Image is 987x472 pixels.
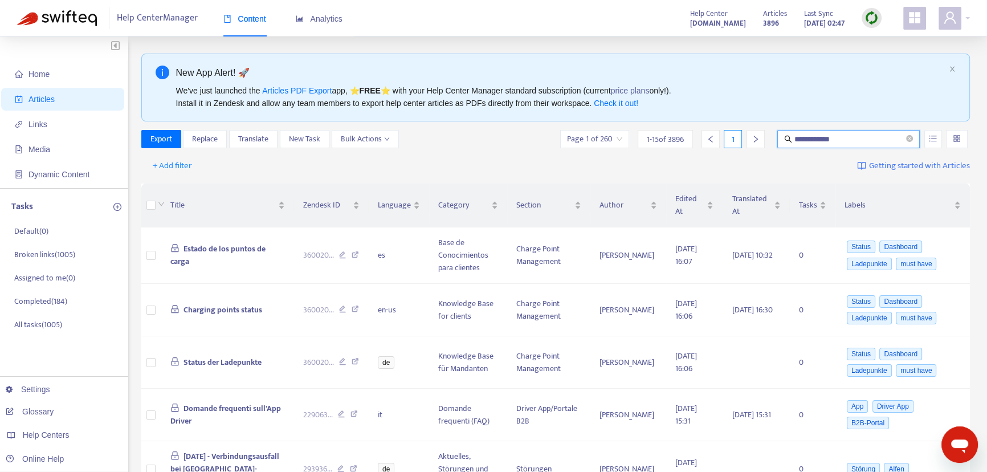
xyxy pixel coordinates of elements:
button: unordered-list [924,130,942,148]
a: Glossary [6,407,54,416]
td: 0 [790,227,835,284]
span: area-chart [296,15,304,23]
span: Help Center [690,7,728,20]
span: appstore [908,11,921,25]
span: Ladepunkte [847,364,892,377]
td: en-us [369,284,429,336]
th: Edited At [666,184,723,227]
td: Charge Point Management [507,227,590,284]
span: Content [223,14,266,23]
span: account-book [15,95,23,103]
a: [DOMAIN_NAME] [690,17,746,30]
span: Dashboard [879,348,922,360]
span: lock [170,243,180,253]
span: Articles [763,7,787,20]
span: file-image [15,145,23,153]
span: [DATE] 16:07 [675,242,697,268]
span: unordered-list [929,135,937,143]
span: [DATE] 16:30 [732,303,772,316]
img: sync.dc5367851b00ba804db3.png [864,11,879,25]
td: [PERSON_NAME] [590,227,666,284]
span: Zendesk ID [303,199,350,211]
span: 1 - 15 of 3896 [647,133,684,145]
span: down [384,136,390,142]
td: Knowledge Base for clients [429,284,507,336]
span: Help Center Manager [117,7,198,29]
div: 1 [724,130,742,148]
span: Status der Ladepunkte [183,356,262,369]
span: 229063 ... [303,409,333,421]
span: Driver App [872,400,913,413]
span: search [784,135,792,143]
span: Links [28,120,47,129]
span: lock [170,451,180,460]
strong: 3896 [763,17,779,30]
p: Tasks [11,200,33,214]
span: Getting started with Articles [869,160,970,173]
span: 360020 ... [303,249,334,262]
span: [DATE] 15:31 [732,408,770,421]
span: must have [896,312,936,324]
span: Status [847,295,875,308]
span: Tasks [799,199,817,211]
a: Articles PDF Export [262,86,332,95]
td: 0 [790,336,835,389]
p: Broken links ( 1005 ) [14,249,75,261]
span: Analytics [296,14,342,23]
span: Dashboard [879,295,922,308]
p: Default ( 0 ) [14,225,48,237]
span: lock [170,357,180,366]
span: New Task [289,133,320,145]
span: [DATE] 16:06 [675,297,697,323]
span: must have [896,258,936,270]
p: All tasks ( 1005 ) [14,319,62,331]
button: + Add filter [144,157,201,175]
span: user [943,11,957,25]
span: close-circle [906,135,913,142]
th: Category [429,184,507,227]
span: close [949,66,956,72]
td: Driver App/Portale B2B [507,389,590,441]
button: Replace [183,130,227,148]
span: lock [170,403,180,412]
iframe: Schaltfläche zum Öffnen des Messaging-Fensters [941,426,978,463]
th: Language [369,184,429,227]
span: container [15,170,23,178]
th: Zendesk ID [294,184,369,227]
span: Home [28,70,50,79]
span: B2B-Portal [847,417,889,429]
span: Translate [238,133,268,145]
button: close [949,66,956,73]
button: New Task [280,130,329,148]
span: [DATE] 15:31 [675,402,697,428]
span: Language [378,199,411,211]
span: plus-circle [113,203,121,211]
span: Ladepunkte [847,312,892,324]
span: Dashboard [879,241,922,253]
span: Section [516,199,572,211]
span: home [15,70,23,78]
span: book [223,15,231,23]
span: Category [438,199,489,211]
span: Charging points status [183,303,262,316]
span: link [15,120,23,128]
p: Assigned to me ( 0 ) [14,272,75,284]
span: Translated At [732,193,772,218]
div: We've just launched the app, ⭐ ⭐️ with your Help Center Manager standard subscription (current on... [176,84,945,109]
span: Bulk Actions [341,133,390,145]
p: Completed ( 184 ) [14,295,67,307]
td: Base de Conocimientos para clientes [429,227,507,284]
span: Last Sync [804,7,833,20]
td: it [369,389,429,441]
span: Edited At [675,193,705,218]
span: Export [150,133,172,145]
span: Status [847,348,875,360]
td: [PERSON_NAME] [590,389,666,441]
td: Charge Point Management [507,284,590,336]
span: 360020 ... [303,356,334,369]
th: Tasks [790,184,835,227]
span: Estado de los puntos de carga [170,242,266,268]
td: 0 [790,389,835,441]
td: [PERSON_NAME] [590,284,666,336]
